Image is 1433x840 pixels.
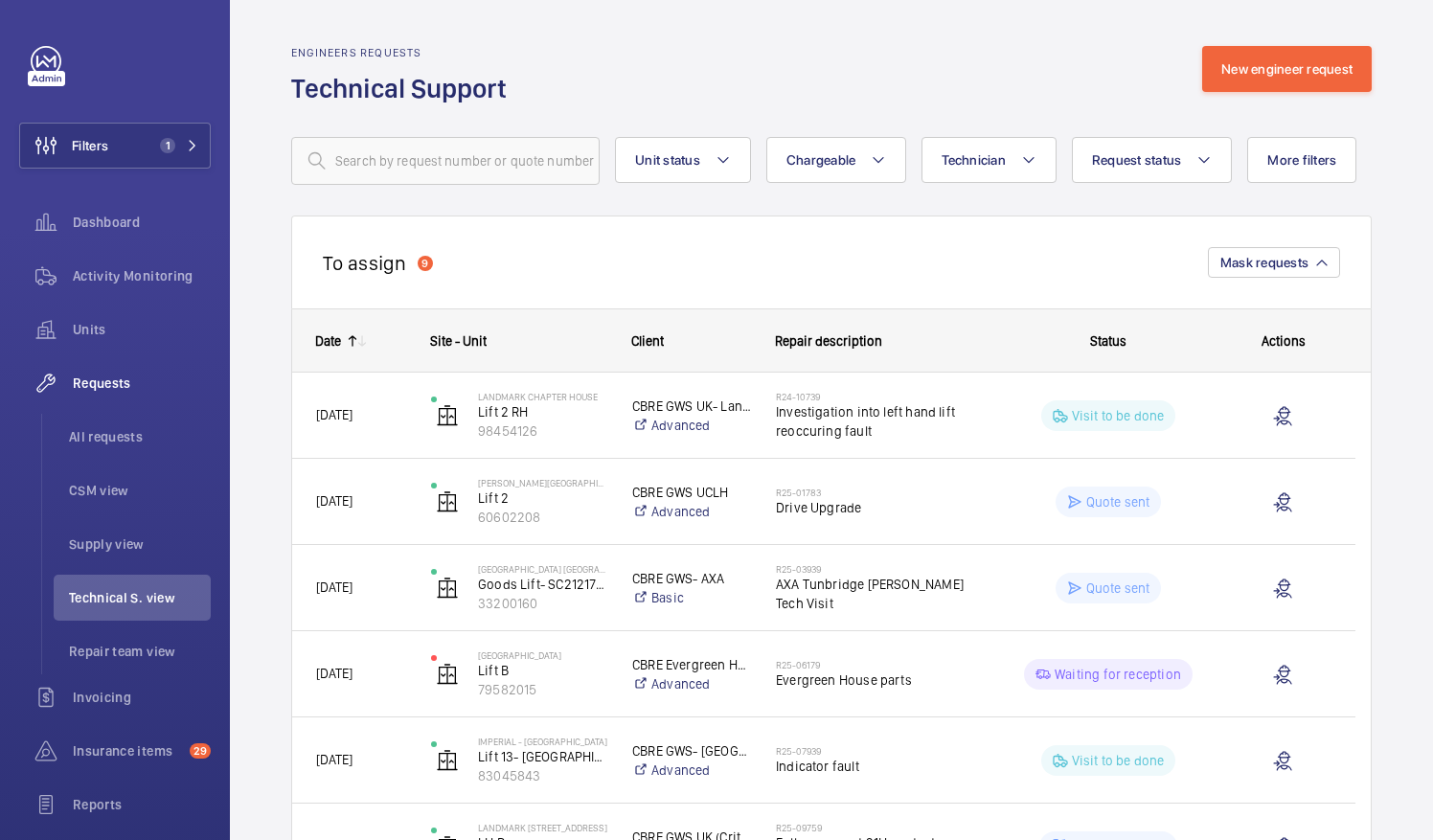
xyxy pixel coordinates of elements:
img: elevator.svg [436,749,459,772]
span: Repair team view [69,642,211,661]
span: Dashboard [73,213,211,232]
img: elevator.svg [436,490,459,513]
span: [DATE] [316,493,353,509]
span: Invoicing [73,688,211,707]
span: Requests [73,374,211,393]
span: Unit status [635,152,700,168]
p: Visit to be done [1072,406,1165,425]
p: CBRE GWS- AXA [632,569,751,588]
h2: R25-03939 [776,563,981,575]
span: [DATE] [316,407,353,422]
a: Advanced [632,761,751,780]
span: Status [1090,333,1126,349]
p: 33200160 [478,594,607,613]
button: Filters1 [19,123,211,169]
span: Evergreen House parts [776,670,981,690]
span: Filters [72,136,108,155]
span: 29 [190,743,211,759]
span: Actions [1262,333,1306,349]
p: CBRE GWS- [GEOGRAPHIC_DATA] ([GEOGRAPHIC_DATA]) [632,741,751,761]
button: Chargeable [766,137,907,183]
img: elevator.svg [436,577,459,600]
img: elevator.svg [436,404,459,427]
h2: R24-10739 [776,391,981,402]
button: Request status [1072,137,1233,183]
p: CBRE GWS UCLH [632,483,751,502]
p: Waiting for reception [1055,665,1181,684]
span: AXA Tunbridge [PERSON_NAME] Tech Visit [776,575,981,613]
button: Technician [921,137,1057,183]
a: Advanced [632,674,751,693]
span: All requests [69,427,211,446]
p: 79582015 [478,680,607,699]
a: Basic [632,588,751,607]
p: [GEOGRAPHIC_DATA] [GEOGRAPHIC_DATA][PERSON_NAME] [478,563,607,575]
img: elevator.svg [436,663,459,686]
span: Technician [942,152,1006,168]
p: 83045843 [478,766,607,785]
p: Visit to be done [1072,751,1165,770]
span: [DATE] [316,579,353,595]
span: Reports [73,795,211,814]
button: Unit status [615,137,751,183]
p: Quote sent [1086,579,1150,598]
h2: R25-01783 [776,487,981,498]
span: Site - Unit [430,333,487,349]
span: Repair description [775,333,882,349]
span: Indicator fault [776,757,981,776]
div: Date [315,333,341,349]
h1: Technical Support [291,71,518,106]
p: Landmark Chapter House [478,391,607,402]
span: Insurance items [73,741,182,761]
button: Mask requests [1208,247,1340,278]
h2: Engineers requests [291,46,518,59]
span: CSM view [69,481,211,500]
span: Drive Upgrade [776,498,981,517]
span: Mask requests [1220,255,1308,270]
p: Goods Lift- SC21217 (4FLR) 4VPA [478,575,607,594]
h2: R25-09759 [776,822,981,833]
p: [PERSON_NAME][GEOGRAPHIC_DATA] [478,477,607,488]
span: Investigation into left hand lift reoccuring fault [776,402,981,441]
div: 9 [418,256,433,271]
p: CBRE GWS UK- Landmark Chapter House [632,397,751,416]
p: CBRE Evergreen House [632,655,751,674]
p: Lift 13- [GEOGRAPHIC_DATA] Block (Passenger) [478,747,607,766]
p: Lift 2 [478,488,607,508]
span: Activity Monitoring [73,266,211,285]
a: Advanced [632,502,751,521]
span: More filters [1267,152,1336,168]
span: Request status [1092,152,1182,168]
p: Lift B [478,661,607,680]
h2: To assign [323,251,406,275]
p: Landmark [STREET_ADDRESS] [478,822,607,833]
span: 1 [160,138,175,153]
span: Technical S. view [69,588,211,607]
h2: R25-06179 [776,659,981,670]
p: [GEOGRAPHIC_DATA] [478,649,607,661]
span: [DATE] [316,666,353,681]
span: Supply view [69,534,211,554]
p: 98454126 [478,421,607,441]
input: Search by request number or quote number [291,137,600,185]
p: Imperial - [GEOGRAPHIC_DATA] [478,736,607,747]
p: 60602208 [478,508,607,527]
a: Advanced [632,416,751,435]
span: Client [631,333,664,349]
button: More filters [1247,137,1356,183]
span: Chargeable [786,152,856,168]
p: Quote sent [1086,492,1150,511]
button: New engineer request [1202,46,1372,92]
span: [DATE] [316,752,353,767]
span: Units [73,320,211,339]
p: Lift 2 RH [478,402,607,421]
h2: R25-07939 [776,745,981,757]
